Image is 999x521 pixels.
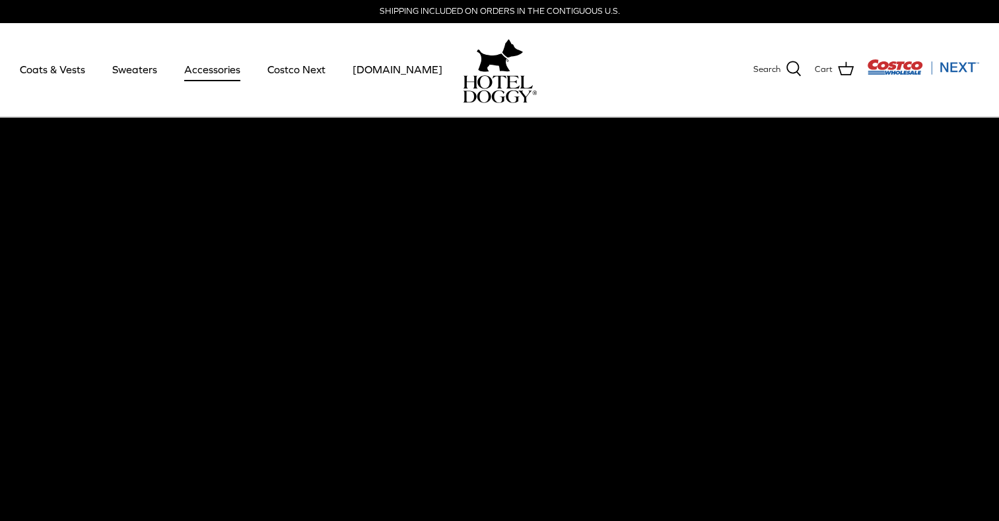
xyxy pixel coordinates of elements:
[815,61,854,78] a: Cart
[341,47,454,92] a: [DOMAIN_NAME]
[463,75,537,103] img: hoteldoggycom
[477,36,523,75] img: hoteldoggy.com
[815,63,833,77] span: Cart
[463,36,537,103] a: hoteldoggy.com hoteldoggycom
[172,47,252,92] a: Accessories
[753,63,780,77] span: Search
[867,59,979,75] img: Costco Next
[8,47,97,92] a: Coats & Vests
[256,47,337,92] a: Costco Next
[753,61,802,78] a: Search
[867,67,979,77] a: Visit Costco Next
[100,47,169,92] a: Sweaters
